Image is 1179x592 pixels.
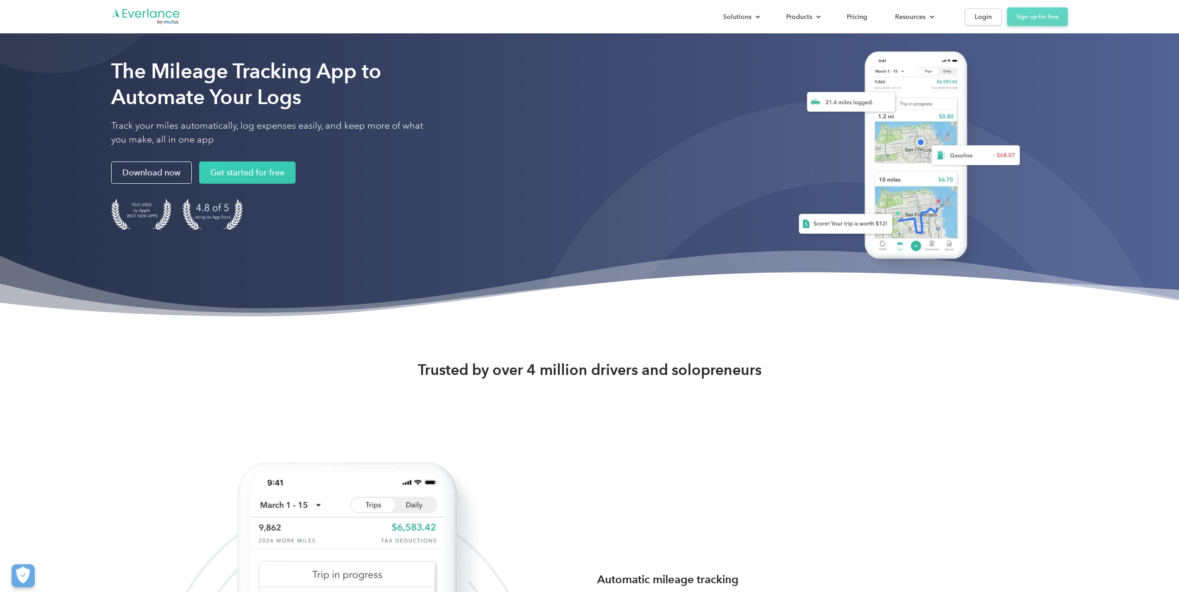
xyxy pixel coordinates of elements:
[12,564,35,587] button: Cookies Settings
[895,11,926,23] div: Resources
[597,571,738,588] h3: Automatic mileage tracking
[838,9,876,25] a: Pricing
[183,199,243,230] img: 4.9 out of 5 stars on the app store
[714,9,768,25] div: Solutions
[111,199,171,230] img: Badge for Featured by Apple Best New Apps
[784,42,1028,273] img: Everlance, mileage tracker app, expense tracking app
[965,8,1002,25] a: Login
[1007,7,1068,26] a: Sign up for free
[111,162,192,184] a: Download now
[723,11,751,23] div: Solutions
[111,8,181,25] a: Go to homepage
[111,59,381,109] strong: The Mileage Tracking App to Automate Your Logs
[975,11,992,23] div: Login
[777,9,828,25] div: Products
[199,162,296,184] a: Get started for free
[847,11,867,23] div: Pricing
[786,11,812,23] div: Products
[111,119,435,147] p: Track your miles automatically, log expenses easily, and keep more of what you make, all in one app
[418,361,762,379] strong: Trusted by over 4 million drivers and solopreneurs
[886,9,942,25] div: Resources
